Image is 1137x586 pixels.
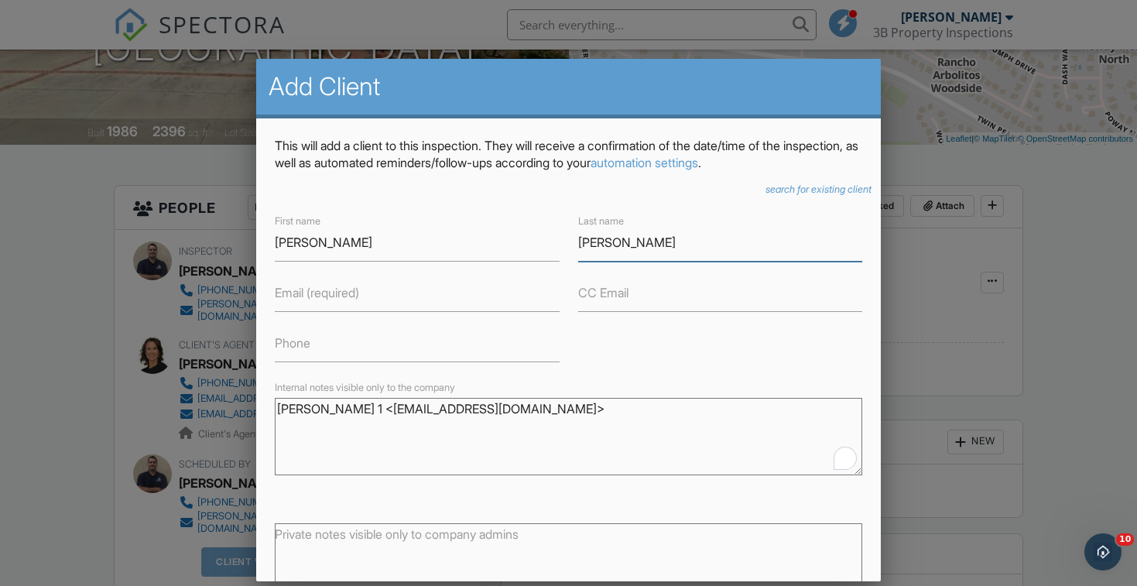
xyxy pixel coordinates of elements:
[578,214,624,228] label: Last name
[269,71,869,102] h2: Add Client
[765,183,872,196] a: search for existing client
[578,284,628,301] label: CC Email
[275,214,320,228] label: First name
[1084,533,1122,571] iframe: Intercom live chat
[275,137,863,172] p: This will add a client to this inspection. They will receive a confirmation of the date/time of t...
[275,398,863,475] textarea: To enrich screen reader interactions, please activate Accessibility in Grammarly extension settings
[275,284,359,301] label: Email (required)
[275,334,310,351] label: Phone
[1116,533,1134,546] span: 10
[591,155,698,170] a: automation settings
[275,381,455,395] label: Internal notes visible only to the company
[275,526,519,543] label: Private notes visible only to company admins
[765,183,872,195] i: search for existing client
